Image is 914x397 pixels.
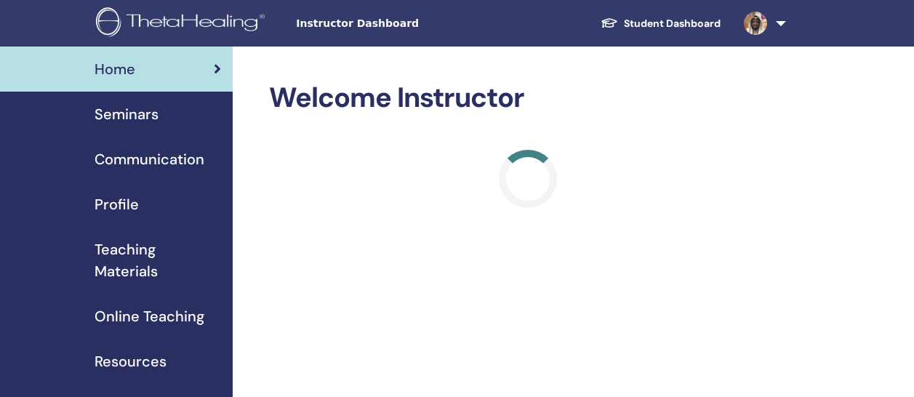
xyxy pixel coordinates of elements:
img: logo.png [96,7,270,40]
span: Communication [95,148,204,170]
a: Student Dashboard [589,10,732,37]
span: Profile [95,193,139,215]
span: Home [95,58,135,80]
img: default.jpg [744,12,767,35]
span: Seminars [95,103,159,125]
img: graduation-cap-white.svg [601,17,618,29]
span: Instructor Dashboard [296,16,514,31]
span: Resources [95,350,167,372]
h2: Welcome Instructor [269,81,787,115]
span: Teaching Materials [95,238,221,282]
span: Online Teaching [95,305,204,327]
